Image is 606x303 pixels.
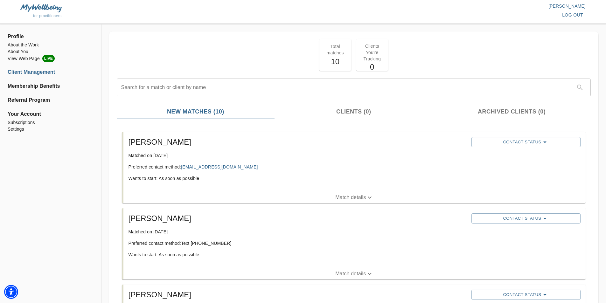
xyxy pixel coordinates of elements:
[8,119,94,126] a: Subscriptions
[8,55,94,62] a: View Web PageLIVE
[129,229,466,235] p: Matched on [DATE]
[8,110,94,118] span: Your Account
[436,107,587,116] span: Archived Clients (0)
[8,33,94,40] span: Profile
[129,213,466,224] h5: [PERSON_NAME]
[475,138,577,146] span: Contact Status
[8,48,94,55] a: About You
[129,152,466,159] p: Matched on [DATE]
[129,164,466,170] p: Preferred contact method:
[323,43,347,56] p: Total matches
[129,175,466,182] p: Wants to start: As soon as possible
[8,68,94,76] a: Client Management
[121,107,271,116] span: New Matches (10)
[560,9,586,21] button: log out
[562,11,583,19] span: log out
[8,96,94,104] a: Referral Program
[335,194,366,201] p: Match details
[123,268,586,279] button: Match details
[123,192,586,203] button: Match details
[8,42,94,48] a: About the Work
[42,55,55,62] span: LIVE
[335,270,366,278] p: Match details
[303,3,586,9] p: [PERSON_NAME]
[33,14,62,18] span: for practitioners
[475,215,577,222] span: Contact Status
[129,251,466,258] p: Wants to start: As soon as possible
[471,290,581,300] button: Contact Status
[360,62,384,72] h5: 0
[129,290,466,300] h5: [PERSON_NAME]
[8,126,94,133] a: Settings
[278,107,429,116] span: Clients (0)
[475,291,577,299] span: Contact Status
[471,137,581,147] button: Contact Status
[129,240,466,246] p: Preferred contact method: Text [PHONE_NUMBER]
[8,82,94,90] a: Membership Benefits
[20,4,62,12] img: MyWellbeing
[471,213,581,224] button: Contact Status
[323,57,347,67] h5: 10
[360,43,384,62] p: Clients You're Tracking
[4,285,18,299] div: Accessibility Menu
[8,55,94,62] li: View Web Page
[129,137,466,147] h5: [PERSON_NAME]
[181,164,258,169] a: [EMAIL_ADDRESS][DOMAIN_NAME]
